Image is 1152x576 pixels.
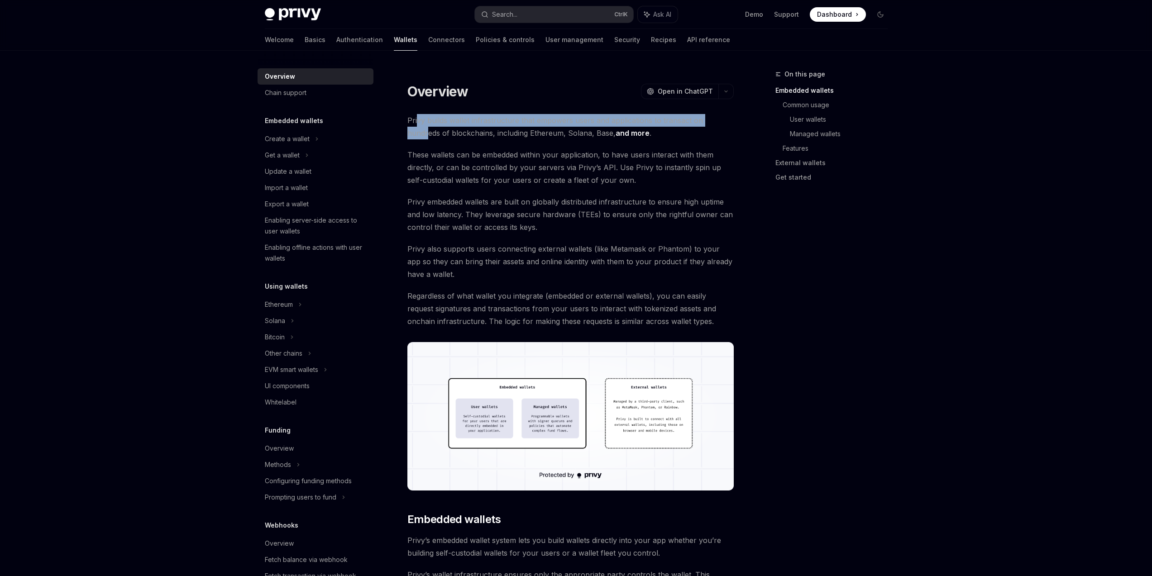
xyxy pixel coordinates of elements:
h5: Embedded wallets [265,115,323,126]
a: Embedded wallets [775,83,895,98]
img: dark logo [265,8,321,21]
a: Whitelabel [258,394,373,410]
div: Configuring funding methods [265,476,352,486]
div: Fetch balance via webhook [265,554,348,565]
div: Search... [492,9,517,20]
a: Overview [258,68,373,85]
a: Wallets [394,29,417,51]
a: Security [614,29,640,51]
a: Basics [305,29,325,51]
span: Open in ChatGPT [658,87,713,96]
a: Welcome [265,29,294,51]
div: Chain support [265,87,306,98]
a: User wallets [790,112,895,127]
a: Get started [775,170,895,185]
a: Configuring funding methods [258,473,373,489]
div: Methods [265,459,291,470]
a: Chain support [258,85,373,101]
a: Enabling offline actions with user wallets [258,239,373,267]
a: Support [774,10,799,19]
div: Export a wallet [265,199,309,209]
div: Other chains [265,348,302,359]
a: Update a wallet [258,163,373,180]
h1: Overview [407,83,468,100]
a: Policies & controls [476,29,535,51]
a: API reference [687,29,730,51]
span: Embedded wallets [407,512,501,527]
a: External wallets [775,156,895,170]
a: Authentication [336,29,383,51]
div: Enabling server-side access to user wallets [265,215,368,237]
div: EVM smart wallets [265,364,318,375]
h5: Using wallets [265,281,308,292]
a: Export a wallet [258,196,373,212]
a: Features [783,141,895,156]
a: Dashboard [810,7,866,22]
div: Update a wallet [265,166,311,177]
a: and more [616,129,650,138]
span: Regardless of what wallet you integrate (embedded or external wallets), you can easily request si... [407,290,734,328]
a: Overview [258,440,373,457]
button: Open in ChatGPT [641,84,718,99]
div: Enabling offline actions with user wallets [265,242,368,264]
div: Overview [265,538,294,549]
button: Toggle dark mode [873,7,888,22]
a: Overview [258,535,373,552]
a: Fetch balance via webhook [258,552,373,568]
a: Connectors [428,29,465,51]
div: Import a wallet [265,182,308,193]
a: Recipes [651,29,676,51]
button: Search...CtrlK [475,6,633,23]
span: These wallets can be embedded within your application, to have users interact with them directly,... [407,148,734,186]
a: User management [545,29,603,51]
div: Overview [265,71,295,82]
div: Whitelabel [265,397,296,408]
div: Get a wallet [265,150,300,161]
a: Managed wallets [790,127,895,141]
div: Bitcoin [265,332,285,343]
a: Common usage [783,98,895,112]
button: Ask AI [638,6,678,23]
a: Import a wallet [258,180,373,196]
span: Privy’s embedded wallet system lets you build wallets directly into your app whether you’re build... [407,534,734,559]
div: UI components [265,381,310,391]
div: Prompting users to fund [265,492,336,503]
span: Ask AI [653,10,671,19]
div: Create a wallet [265,133,310,144]
a: UI components [258,378,373,394]
div: Overview [265,443,294,454]
span: On this page [784,69,825,80]
span: Ctrl K [614,11,628,18]
img: images/walletoverview.png [407,342,734,490]
h5: Webhooks [265,520,298,531]
a: Demo [745,10,763,19]
span: Privy also supports users connecting external wallets (like Metamask or Phantom) to your app so t... [407,243,734,281]
div: Solana [265,315,285,326]
span: Privy builds wallet infrastructure that empowers users and applications to transact on hundreds o... [407,114,734,139]
span: Privy embedded wallets are built on globally distributed infrastructure to ensure high uptime and... [407,195,734,233]
h5: Funding [265,425,291,436]
div: Ethereum [265,299,293,310]
span: Dashboard [817,10,852,19]
a: Enabling server-side access to user wallets [258,212,373,239]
